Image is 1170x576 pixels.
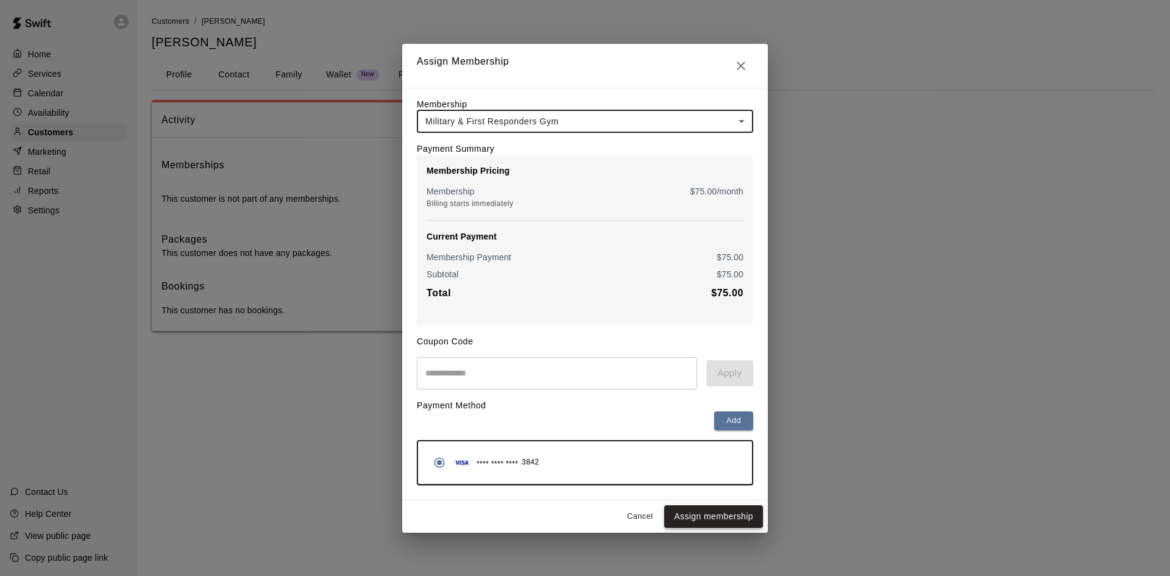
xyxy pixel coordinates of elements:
[417,110,753,133] div: Military & First Responders Gym
[714,411,753,430] button: Add
[711,288,743,298] b: $ 75.00
[690,185,743,197] p: $ 75.00 /month
[522,457,539,469] span: 3842
[417,336,473,346] label: Coupon Code
[427,199,513,208] span: Billing starts immediately
[717,268,743,280] p: $ 75.00
[427,185,475,197] p: Membership
[417,400,486,410] label: Payment Method
[427,288,451,298] b: Total
[427,230,743,243] p: Current Payment
[664,505,763,528] button: Assign membership
[402,44,768,88] h2: Assign Membership
[729,54,753,78] button: Close
[717,251,743,263] p: $ 75.00
[427,251,511,263] p: Membership Payment
[451,457,473,469] img: Credit card brand logo
[427,268,459,280] p: Subtotal
[620,507,659,526] button: Cancel
[417,144,494,154] label: Payment Summary
[427,165,743,177] p: Membership Pricing
[417,99,467,109] label: Membership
